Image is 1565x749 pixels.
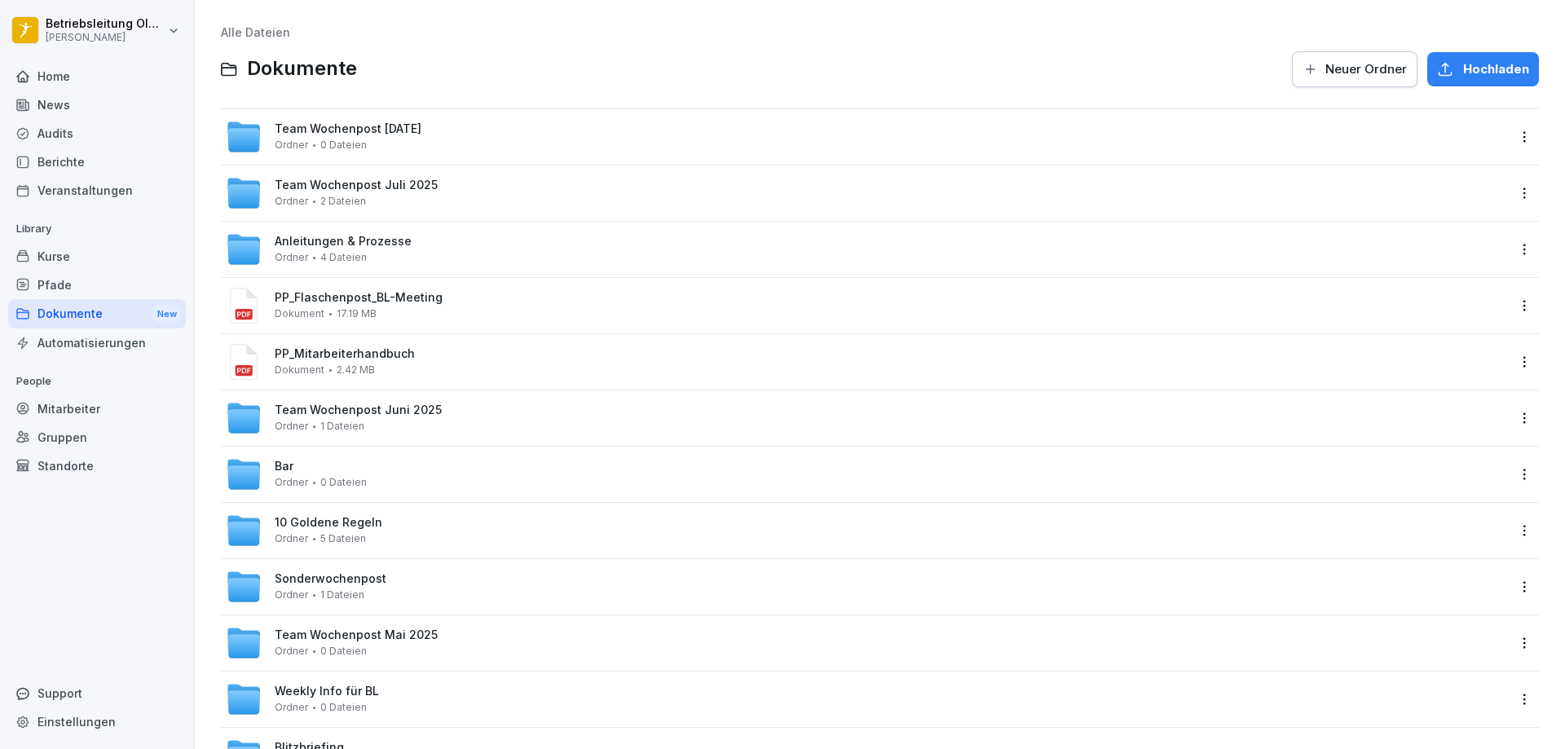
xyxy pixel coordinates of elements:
[8,368,186,394] p: People
[8,707,186,736] a: Einstellungen
[337,364,375,376] span: 2.42 MB
[8,452,186,480] a: Standorte
[8,394,186,423] a: Mitarbeiter
[221,615,1513,671] a: Team Wochenpost Mai 2025Ordner0 Dateien
[8,216,186,242] p: Library
[247,57,357,81] span: Dokumente
[46,17,165,31] p: Betriebsleitung Oldenburg
[221,390,1513,446] a: Team Wochenpost Juni 2025Ordner1 Dateien
[275,685,379,698] span: Weekly Info für BL
[8,119,186,148] a: Audits
[275,645,308,657] span: Ordner
[221,109,1513,165] a: Team Wochenpost [DATE]Ordner0 Dateien
[46,32,165,43] p: [PERSON_NAME]
[8,328,186,357] a: Automatisierungen
[320,421,364,432] span: 1 Dateien
[275,364,324,376] span: Dokument
[275,178,438,192] span: Team Wochenpost Juli 2025
[8,62,186,90] a: Home
[221,672,1513,727] a: Weekly Info für BLOrdner0 Dateien
[275,252,308,263] span: Ordner
[320,702,367,713] span: 0 Dateien
[1292,51,1417,87] button: Neuer Ordner
[275,196,308,207] span: Ordner
[8,299,186,329] a: DokumenteNew
[275,516,382,530] span: 10 Goldene Regeln
[8,299,186,329] div: Dokumente
[275,291,1508,305] span: PP_Flaschenpost_BL-Meeting
[221,559,1513,615] a: SonderwochenpostOrdner1 Dateien
[337,308,377,319] span: 17.19 MB
[275,589,308,601] span: Ordner
[275,628,438,642] span: Team Wochenpost Mai 2025
[221,25,290,39] a: Alle Dateien
[275,122,421,136] span: Team Wochenpost [DATE]
[320,477,367,488] span: 0 Dateien
[8,176,186,205] a: Veranstaltungen
[8,148,186,176] a: Berichte
[275,403,442,417] span: Team Wochenpost Juni 2025
[8,423,186,452] a: Gruppen
[320,589,364,601] span: 1 Dateien
[221,165,1513,221] a: Team Wochenpost Juli 2025Ordner2 Dateien
[1463,60,1529,78] span: Hochladen
[275,235,412,249] span: Anleitungen & Prozesse
[275,139,308,151] span: Ordner
[275,421,308,432] span: Ordner
[320,645,367,657] span: 0 Dateien
[221,447,1513,502] a: BarOrdner0 Dateien
[221,503,1513,558] a: 10 Goldene RegelnOrdner5 Dateien
[275,460,293,474] span: Bar
[275,477,308,488] span: Ordner
[8,679,186,707] div: Support
[221,222,1513,277] a: Anleitungen & ProzesseOrdner4 Dateien
[275,572,386,586] span: Sonderwochenpost
[275,308,324,319] span: Dokument
[320,252,367,263] span: 4 Dateien
[320,196,366,207] span: 2 Dateien
[275,533,308,544] span: Ordner
[8,242,186,271] a: Kurse
[320,533,366,544] span: 5 Dateien
[153,305,181,324] div: New
[1427,52,1539,86] button: Hochladen
[320,139,367,151] span: 0 Dateien
[8,271,186,299] a: Pfade
[275,347,1508,361] span: PP_Mitarbeiterhandbuch
[275,702,308,713] span: Ordner
[8,90,186,119] a: News
[1325,60,1407,78] span: Neuer Ordner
